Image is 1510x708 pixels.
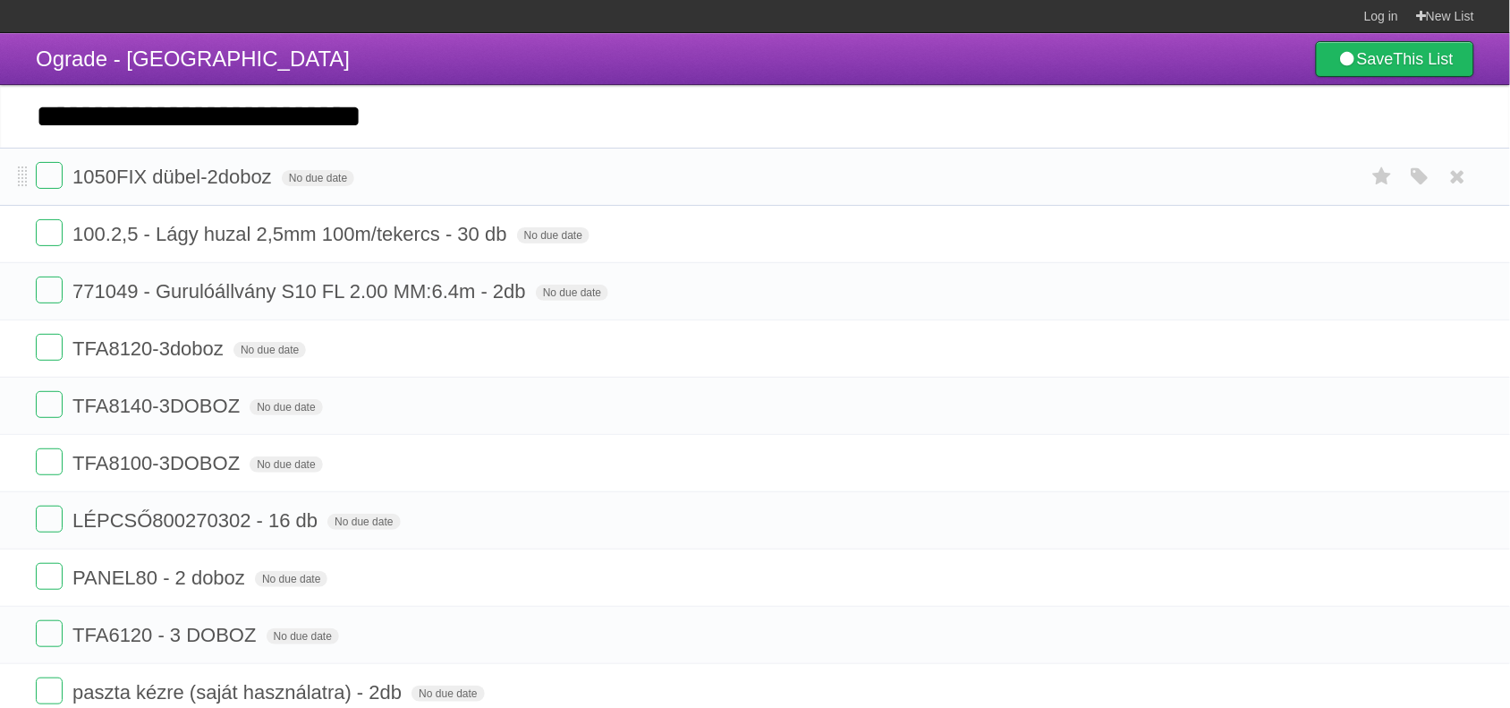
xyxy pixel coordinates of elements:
[72,395,244,417] span: TFA8140-3DOBOZ
[36,47,350,71] span: Ograde - [GEOGRAPHIC_DATA]
[36,448,63,475] label: Done
[536,285,608,301] span: No due date
[250,456,322,473] span: No due date
[36,219,63,246] label: Done
[72,509,322,532] span: LÉPCSŐ800270302 - 16 db
[1316,41,1474,77] a: SaveThis List
[255,571,327,587] span: No due date
[36,162,63,189] label: Done
[36,334,63,361] label: Done
[267,628,339,644] span: No due date
[72,280,530,303] span: 771049 - Gurulóállvány S10 FL 2.00 MM:6.4m - 2db
[72,567,250,589] span: PANEL80 - 2 doboz
[327,514,400,530] span: No due date
[1365,162,1399,192] label: Star task
[72,624,260,646] span: TFA6120 - 3 DOBOZ
[72,166,276,188] span: 1050FIX dübel-2doboz
[72,337,228,360] span: TFA8120-3doboz
[1394,50,1454,68] b: This List
[36,277,63,303] label: Done
[233,342,306,358] span: No due date
[72,681,406,704] span: paszta kézre (saját használatra) - 2db
[36,563,63,590] label: Done
[36,620,63,647] label: Done
[282,170,354,186] span: No due date
[36,391,63,418] label: Done
[36,678,63,704] label: Done
[72,223,511,245] span: 100.2,5 - Lágy huzal 2,5mm 100m/tekercs - 30 db
[36,506,63,533] label: Done
[72,452,244,474] span: TFA8100-3DOBOZ
[517,227,590,243] span: No due date
[250,399,322,415] span: No due date
[411,686,484,702] span: No due date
